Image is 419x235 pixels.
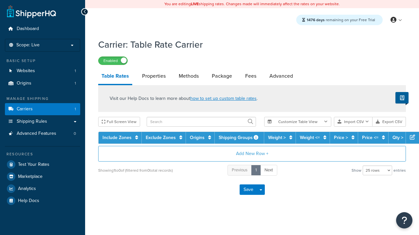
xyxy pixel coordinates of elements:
[251,165,261,176] a: 1
[98,146,406,162] button: Add New Row +
[209,68,235,84] a: Package
[5,183,80,195] a: Analytics
[17,68,35,74] span: Websites
[191,1,199,7] b: LIVE
[307,17,325,23] strong: 1476 days
[260,165,277,176] a: Next
[147,117,256,127] input: Search
[17,81,31,86] span: Origins
[5,77,80,89] li: Origins
[17,131,56,136] span: Advanced Features
[5,151,80,157] div: Resources
[110,95,258,102] p: Visit our Help Docs to learn more about .
[232,167,247,173] span: Previous
[334,117,373,127] button: Import CSV
[98,38,398,51] h1: Carrier: Table Rate Carrier
[18,174,43,180] span: Marketplace
[5,116,80,128] a: Shipping Rules
[74,131,76,136] span: 0
[393,166,406,175] span: entries
[373,117,406,127] button: Export CSV
[18,162,49,167] span: Test Your Rates
[396,212,412,228] button: Open Resource Center
[5,96,80,102] div: Manage Shipping
[5,103,80,115] li: Carriers
[5,23,80,35] a: Dashboard
[98,166,173,175] div: Showing 1 to 0 of (filtered from 0 total records)
[307,17,375,23] span: remaining on your Free Trial
[392,134,403,141] a: Qty >
[139,68,169,84] a: Properties
[5,58,80,64] div: Basic Setup
[300,134,320,141] a: Weight <=
[228,165,252,176] a: Previous
[215,132,264,144] th: Shipping Groups
[98,117,140,127] button: Full Screen View
[99,57,127,65] label: Enabled
[190,95,257,102] a: how to set up custom table rates
[17,119,47,124] span: Shipping Rules
[146,134,176,141] a: Exclude Zones
[266,68,296,84] a: Advanced
[17,106,33,112] span: Carriers
[17,26,39,32] span: Dashboard
[75,68,76,74] span: 1
[264,117,331,127] button: Customize Table View
[242,68,260,84] a: Fees
[5,65,80,77] a: Websites1
[5,103,80,115] a: Carriers1
[5,171,80,182] a: Marketplace
[334,134,348,141] a: Price >
[190,134,205,141] a: Origins
[5,65,80,77] li: Websites
[18,186,36,192] span: Analytics
[5,128,80,140] li: Advanced Features
[75,81,76,86] span: 1
[395,92,409,103] button: Show Help Docs
[16,42,40,48] span: Scope: Live
[5,77,80,89] a: Origins1
[264,167,273,173] span: Next
[98,68,132,85] a: Table Rates
[5,159,80,170] a: Test Your Rates
[5,128,80,140] a: Advanced Features0
[268,134,286,141] a: Weight >
[240,184,257,195] button: Save
[352,166,361,175] span: Show
[175,68,202,84] a: Methods
[18,198,39,204] span: Help Docs
[102,134,132,141] a: Include Zones
[362,134,378,141] a: Price <=
[5,195,80,207] a: Help Docs
[75,106,76,112] span: 1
